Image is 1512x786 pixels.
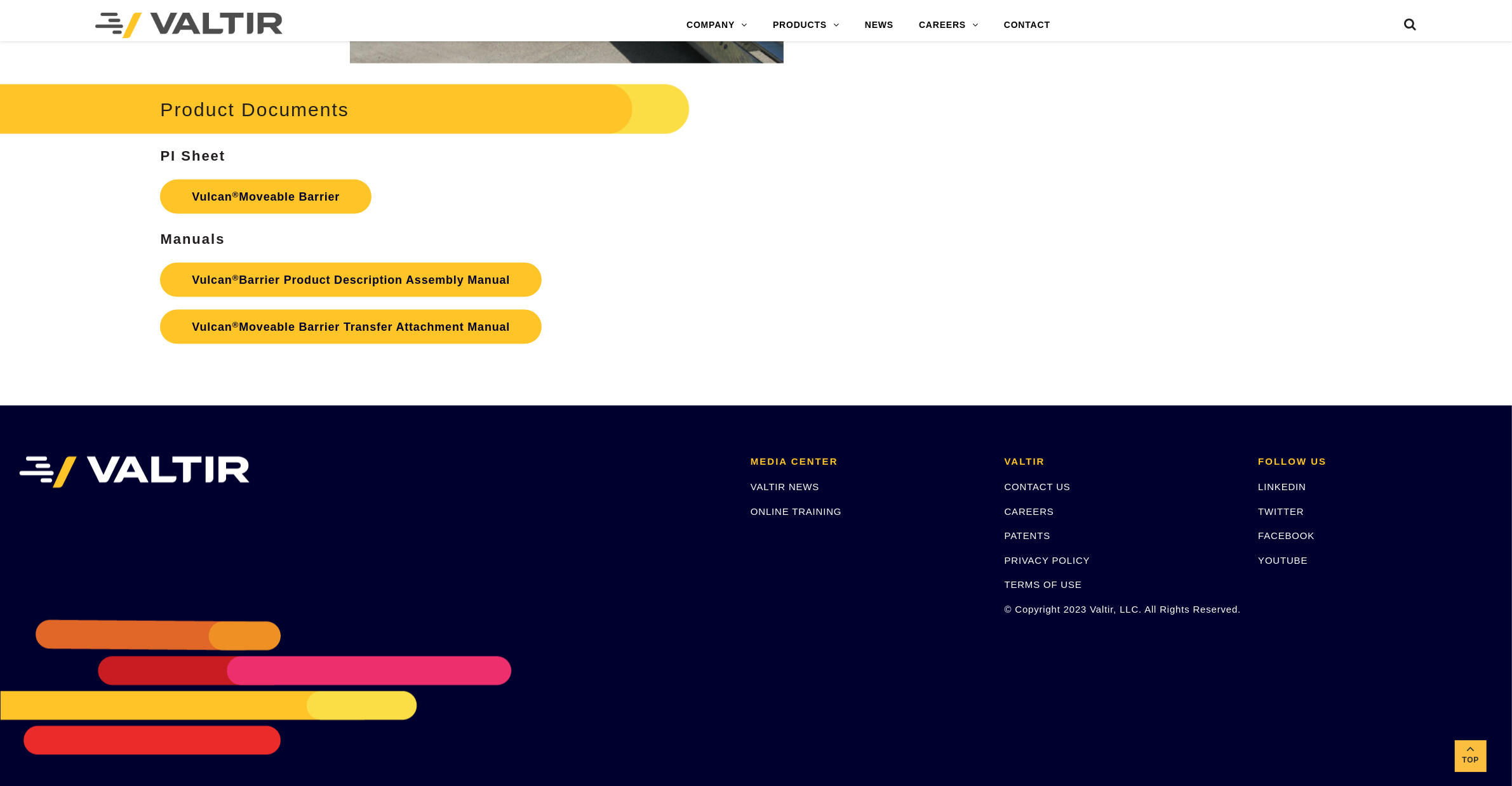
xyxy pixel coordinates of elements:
[160,180,371,214] a: Vulcan®Moveable Barrier
[991,13,1063,38] a: CONTACT
[1005,530,1051,541] a: PATENTS
[1005,602,1240,616] p: © Copyright 2023 Valtir, LLC. All Rights Reserved.
[1005,481,1071,492] a: CONTACT US
[232,320,239,330] sup: ®
[232,273,239,283] sup: ®
[160,263,542,297] a: Vulcan®Barrier Product Description Assembly Manual
[1258,481,1306,492] a: LINKEDIN
[852,13,906,38] a: NEWS
[1455,753,1487,768] span: Top
[760,13,852,38] a: PRODUCTS
[1005,456,1240,467] h2: VALTIR
[1005,579,1082,590] a: TERMS OF USE
[1258,555,1308,566] a: YOUTUBE
[1005,555,1090,566] a: PRIVACY POLICY
[674,13,760,38] a: COMPANY
[751,481,819,492] a: VALTIR NEWS
[1258,506,1304,517] a: TWITTER
[1455,740,1487,772] a: Top
[1258,456,1493,467] h2: FOLLOW US
[1005,506,1054,517] a: CAREERS
[95,13,283,38] img: Valtir
[19,456,250,488] img: VALTIR
[751,506,841,517] a: ONLINE TRAINING
[232,190,239,199] sup: ®
[751,456,986,467] h2: MEDIA CENTER
[160,231,225,247] strong: Manuals
[160,148,225,164] strong: PI Sheet
[160,310,542,344] a: Vulcan®Moveable Barrier Transfer Attachment Manual
[1258,530,1315,541] a: FACEBOOK
[906,13,991,38] a: CAREERS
